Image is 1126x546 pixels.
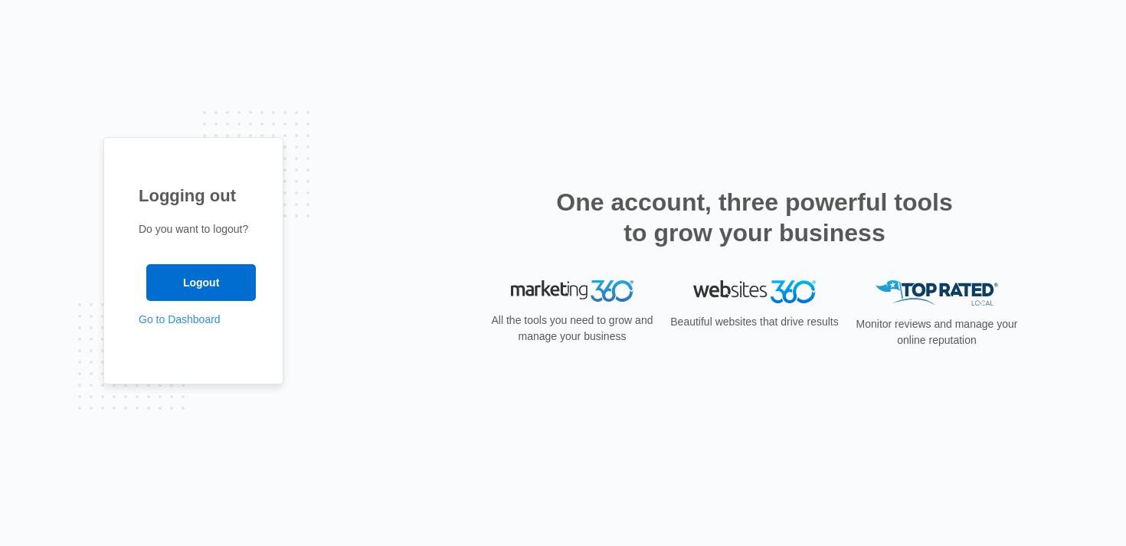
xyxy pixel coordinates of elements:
[851,316,1023,348] p: Monitor reviews and manage your online reputation
[139,221,248,237] p: Do you want to logout?
[486,312,658,345] p: All the tools you need to grow and manage your business
[669,314,840,330] p: Beautiful websites that drive results
[139,313,221,325] a: Go to Dashboard
[552,187,957,248] h2: One account, three powerful tools to grow your business
[146,264,256,301] input: Logout
[139,183,248,208] h1: Logging out
[693,280,816,302] img: Websites 360
[511,280,633,302] img: Marketing 360
[876,280,998,306] img: Top Rated Local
